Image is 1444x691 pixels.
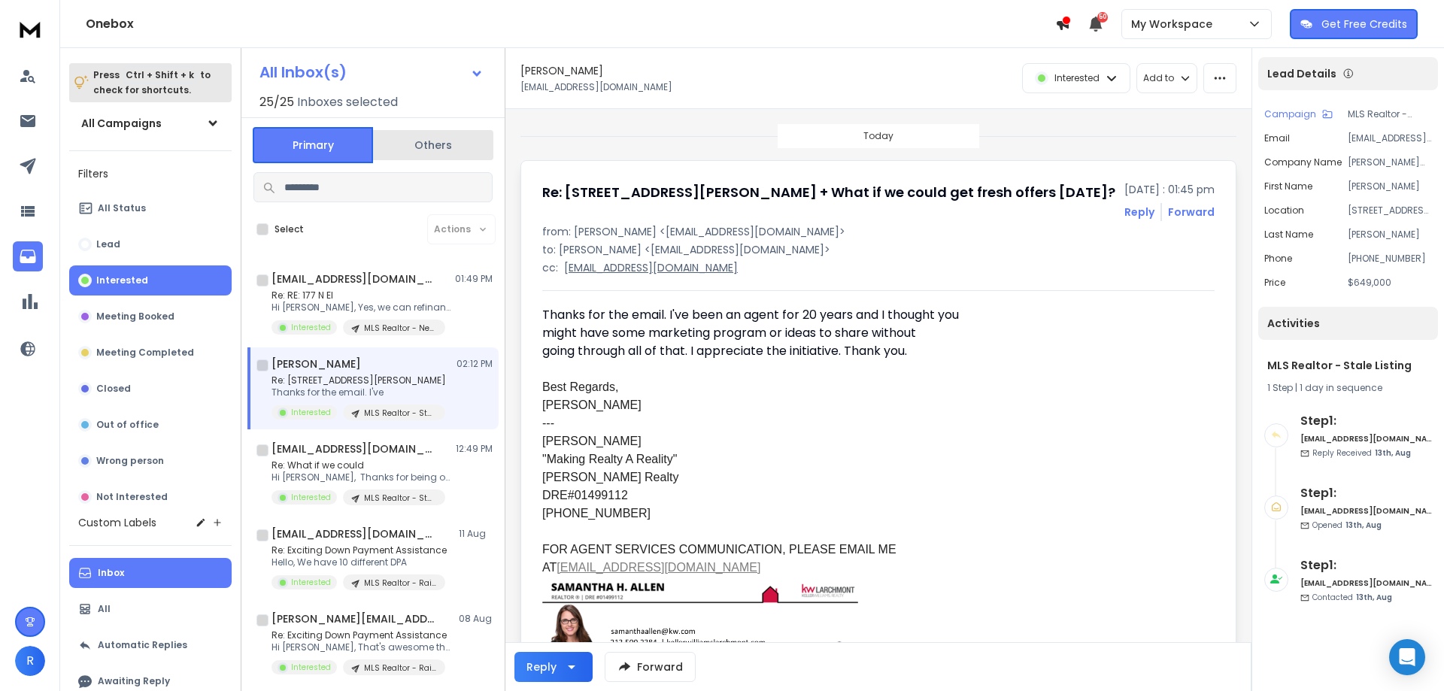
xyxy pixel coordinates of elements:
[253,127,373,163] button: Primary
[69,338,232,368] button: Meeting Completed
[69,594,232,624] button: All
[15,646,45,676] button: R
[96,455,164,467] p: Wrong person
[1258,307,1438,340] div: Activities
[78,515,156,530] h3: Custom Labels
[1375,447,1411,459] span: 13th, Aug
[1131,17,1218,32] p: My Workspace
[557,561,760,574] a: [EMAIL_ADDRESS][DOMAIN_NAME]
[457,358,493,370] p: 02:12 PM
[247,57,496,87] button: All Inbox(s)
[272,356,361,371] h1: [PERSON_NAME]
[1168,205,1215,220] div: Forward
[1348,156,1432,168] p: [PERSON_NAME] Larchmont
[98,675,170,687] p: Awaiting Reply
[542,224,1215,239] p: from: [PERSON_NAME] <[EMAIL_ADDRESS][DOMAIN_NAME]>
[96,274,148,286] p: Interested
[1345,520,1382,531] span: 13th, Aug
[98,567,124,579] p: Inbox
[1124,205,1154,220] button: Reply
[459,613,493,625] p: 08 Aug
[1312,447,1411,459] p: Reply Received
[69,193,232,223] button: All Status
[1312,592,1392,603] p: Contacted
[542,577,858,668] img: AIorK4wVv4lpMTXqEDTt8Gpi2IQQO0v52i51JgGuR2Wj-A0waB80yjuzOLWtQjL5Y9V5gO9qRJIQLvW4bqBp
[514,652,593,682] button: Reply
[272,629,452,641] p: Re: Exciting Down Payment Assistance
[272,302,452,314] p: Hi [PERSON_NAME], Yes, we can refinance
[542,260,558,275] p: cc:
[69,265,232,295] button: Interested
[98,603,111,615] p: All
[542,505,981,523] div: [PHONE_NUMBER]
[542,450,981,468] div: "Making Realty A Reality"
[542,242,1215,257] p: to: [PERSON_NAME] <[EMAIL_ADDRESS][DOMAIN_NAME]>
[1348,229,1432,241] p: [PERSON_NAME]
[1264,277,1285,289] p: Price
[272,641,452,653] p: Hi [PERSON_NAME], That's awesome that you
[526,659,557,674] div: Reply
[1264,108,1316,120] p: Campaign
[69,446,232,476] button: Wrong person
[272,556,447,568] p: Hello, We have 10 different DPA
[1264,108,1333,120] button: Campaign
[456,443,493,455] p: 12:49 PM
[1321,17,1407,32] p: Get Free Credits
[1300,505,1432,517] h6: [EMAIL_ADDRESS][DOMAIN_NAME]
[272,386,446,399] p: Thanks for the email. I've
[605,652,696,682] button: Forward
[364,577,436,589] p: MLS Realtor - Rainier
[520,81,672,93] p: [EMAIL_ADDRESS][DOMAIN_NAME]
[1264,253,1292,265] p: Phone
[291,492,331,503] p: Interested
[96,347,194,359] p: Meeting Completed
[272,544,447,556] p: Re: Exciting Down Payment Assistance
[1300,433,1432,444] h6: [EMAIL_ADDRESS][DOMAIN_NAME]
[259,65,347,80] h1: All Inbox(s)
[542,486,981,505] div: DRE#01499112
[542,414,981,432] div: ---
[1348,277,1432,289] p: $649,000
[291,407,331,418] p: Interested
[98,202,146,214] p: All Status
[542,378,981,396] div: Best Regards,
[291,662,331,673] p: Interested
[364,492,436,504] p: MLS Realtor - Stale Listing
[1300,577,1432,589] h6: [EMAIL_ADDRESS][DOMAIN_NAME]
[272,441,437,456] h1: [EMAIL_ADDRESS][DOMAIN_NAME]
[1312,520,1382,531] p: Opened
[1124,182,1215,197] p: [DATE] : 01:45 pm
[542,396,981,414] div: [PERSON_NAME]
[291,322,331,333] p: Interested
[69,302,232,332] button: Meeting Booked
[69,374,232,404] button: Closed
[272,374,446,386] p: Re: [STREET_ADDRESS][PERSON_NAME]
[96,491,168,503] p: Not Interested
[86,15,1055,33] h1: Onebox
[1290,9,1418,39] button: Get Free Credits
[1348,253,1432,265] p: [PHONE_NUMBER]
[1267,381,1293,394] span: 1 Step
[272,611,437,626] h1: [PERSON_NAME][EMAIL_ADDRESS][PERSON_NAME][DOMAIN_NAME]
[275,223,304,235] label: Select
[455,273,493,285] p: 01:49 PM
[542,432,981,450] div: [PERSON_NAME]
[291,577,331,588] p: Interested
[1300,484,1432,502] h6: Step 1 :
[96,311,174,323] p: Meeting Booked
[69,108,232,138] button: All Campaigns
[15,15,45,43] img: logo
[1348,132,1432,144] p: [EMAIL_ADDRESS][DOMAIN_NAME]
[69,558,232,588] button: Inbox
[1348,180,1432,192] p: [PERSON_NAME]
[297,93,398,111] h3: Inboxes selected
[373,129,493,162] button: Others
[1264,229,1313,241] p: Last Name
[863,130,893,142] p: Today
[542,182,1115,203] h1: Re: [STREET_ADDRESS][PERSON_NAME] + What if we could get fresh offers [DATE]?
[1348,205,1432,217] p: [STREET_ADDRESS][PERSON_NAME]
[1264,205,1304,217] p: location
[272,459,452,471] p: Re: What if we could
[1267,358,1429,373] h1: MLS Realtor - Stale Listing
[98,639,187,651] p: Automatic Replies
